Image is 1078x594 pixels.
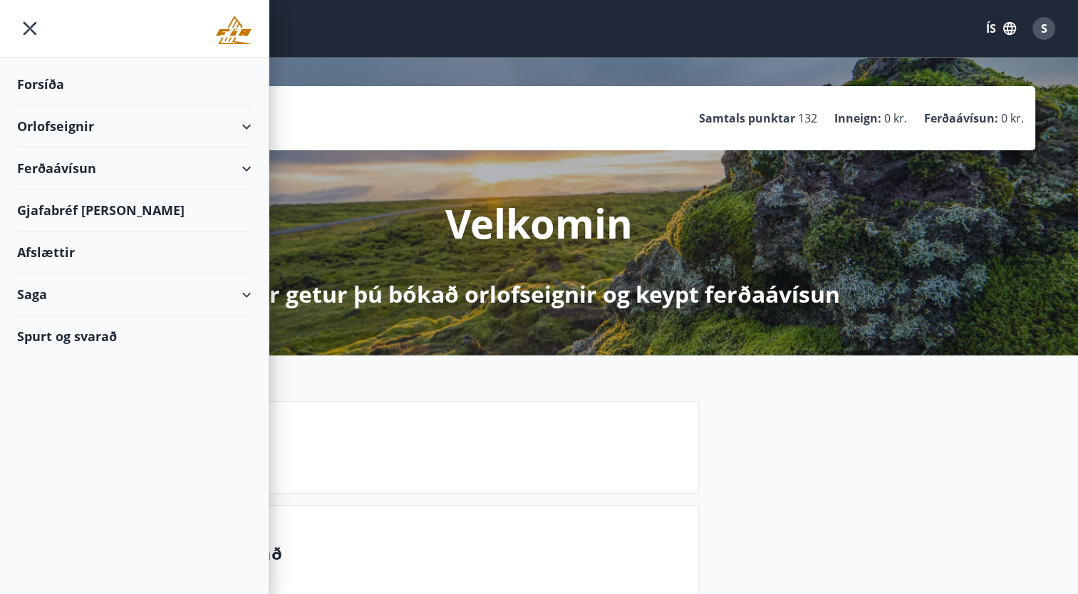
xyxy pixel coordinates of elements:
button: menu [17,16,43,41]
div: Gjafabréf [PERSON_NAME] [17,189,252,231]
p: Hér getur þú bókað orlofseignir og keypt ferðaávísun [239,278,840,310]
span: S [1041,21,1047,36]
span: 0 kr. [1001,110,1024,126]
div: Orlofseignir [17,105,252,147]
p: Ferðaávísun : [924,110,998,126]
p: Velkomin [445,196,633,250]
div: Spurt og svarað [17,316,252,357]
p: Næstu helgi [148,437,687,462]
button: S [1027,11,1061,46]
div: Forsíða [17,63,252,105]
p: Samtals punktar [699,110,795,126]
p: Inneign : [834,110,881,126]
span: 0 kr. [884,110,907,126]
div: Ferðaávísun [17,147,252,189]
span: 132 [798,110,817,126]
div: Afslættir [17,231,252,273]
div: Saga [17,273,252,316]
img: union_logo [216,16,252,44]
p: Spurt og svarað [148,541,687,566]
button: ÍS [978,16,1024,41]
